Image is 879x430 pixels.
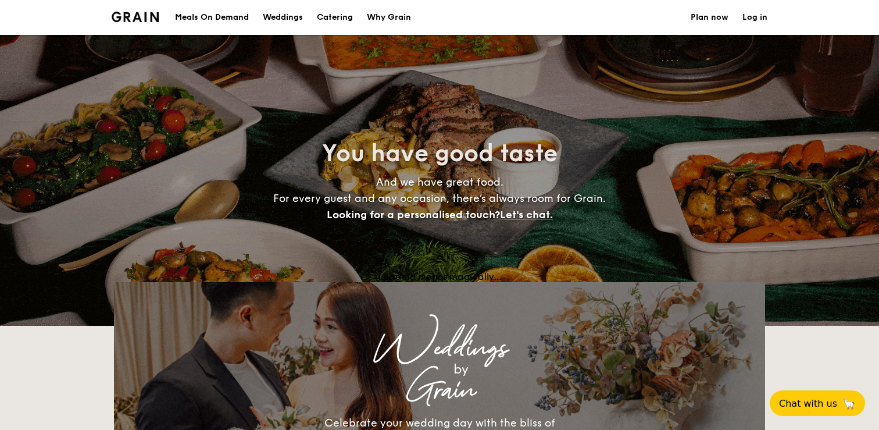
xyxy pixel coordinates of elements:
[259,359,663,380] div: by
[770,390,865,416] button: Chat with us🦙
[842,397,856,410] span: 🦙
[216,338,663,359] div: Weddings
[500,208,553,221] span: Let's chat.
[114,271,765,282] div: Loading menus magically...
[216,380,663,401] div: Grain
[112,12,159,22] img: Grain
[779,398,837,409] span: Chat with us
[112,12,159,22] a: Logotype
